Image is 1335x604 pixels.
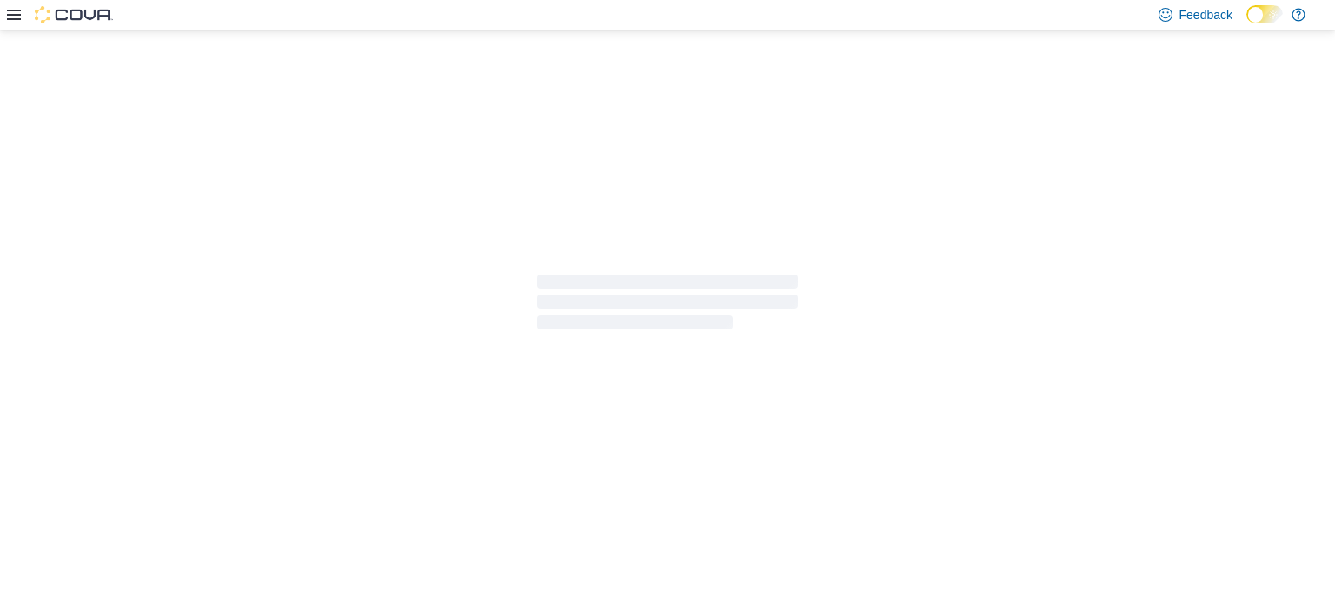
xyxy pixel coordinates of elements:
span: Loading [537,278,798,334]
input: Dark Mode [1246,5,1283,23]
span: Dark Mode [1246,23,1247,24]
img: Cova [35,6,113,23]
span: Feedback [1179,6,1232,23]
